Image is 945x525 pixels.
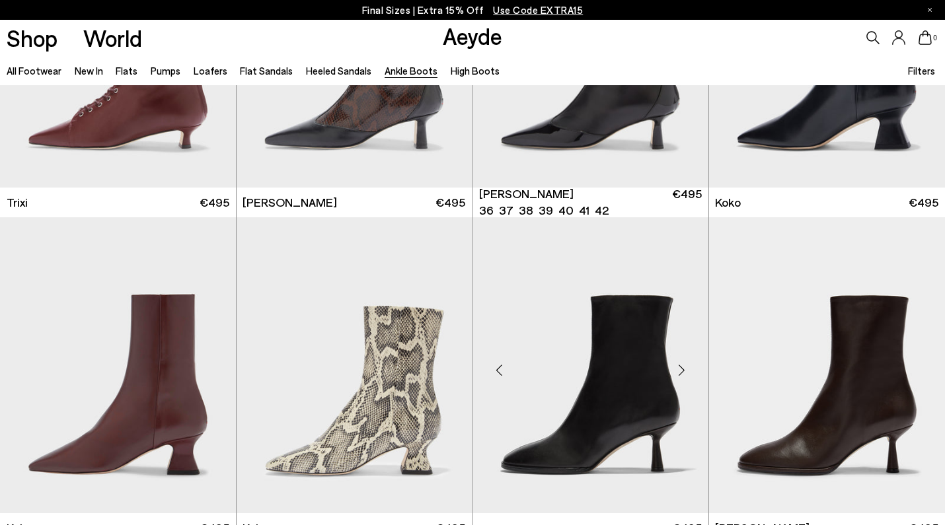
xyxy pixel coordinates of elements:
span: 0 [932,34,938,42]
img: Dorothy Soft Sock Boots [472,217,708,513]
li: 39 [539,202,553,219]
a: New In [75,65,103,77]
span: €495 [909,194,938,211]
span: [PERSON_NAME] [479,186,574,202]
li: 37 [499,202,513,219]
a: High Boots [451,65,500,77]
li: 41 [579,202,589,219]
span: €495 [200,194,229,211]
ul: variant [479,202,605,219]
li: 40 [558,202,574,219]
a: Aeyde [443,22,502,50]
img: Koko Regal Heel Boots [237,217,472,513]
a: Flat Sandals [240,65,293,77]
li: 36 [479,202,494,219]
span: Trixi [7,194,28,211]
span: €495 [435,194,465,211]
a: All Footwear [7,65,61,77]
span: [PERSON_NAME] [243,194,337,211]
a: 0 [919,30,932,45]
a: [PERSON_NAME] €495 [237,188,472,217]
a: Ankle Boots [385,65,437,77]
li: 38 [519,202,533,219]
span: Filters [908,65,935,77]
a: Pumps [151,65,180,77]
a: World [83,26,142,50]
p: Final Sizes | Extra 15% Off [362,2,584,18]
span: €495 [672,186,702,219]
a: Flats [116,65,137,77]
li: 42 [595,202,609,219]
span: Navigate to /collections/ss25-final-sizes [493,4,583,16]
a: Shop [7,26,57,50]
a: Heeled Sandals [306,65,371,77]
a: [PERSON_NAME] 36 37 38 39 40 41 42 €495 [472,188,708,217]
a: Loafers [194,65,227,77]
span: Koko [715,194,741,211]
